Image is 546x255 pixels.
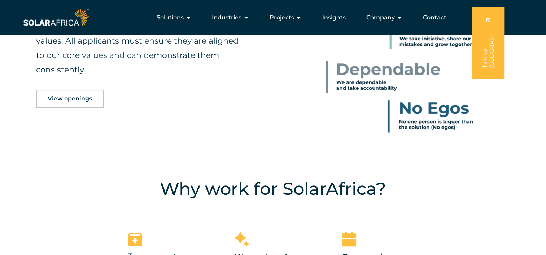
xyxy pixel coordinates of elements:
nav: Menu [91,10,452,25]
span: Industries [212,13,241,22]
h4: Why work for SolarAfrica? [103,176,443,201]
span: Company [366,13,395,22]
div: Menu Toggle [91,10,452,25]
span: We hire, review and reward according to our core values. All applicants must ensure they are alig... [36,22,239,75]
span: Projects [270,13,294,22]
a: Insights [322,13,346,22]
a: Contact [423,13,446,22]
span: View openings [48,96,92,102]
span: Solutions [157,13,184,22]
a: View openings [36,90,104,108]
